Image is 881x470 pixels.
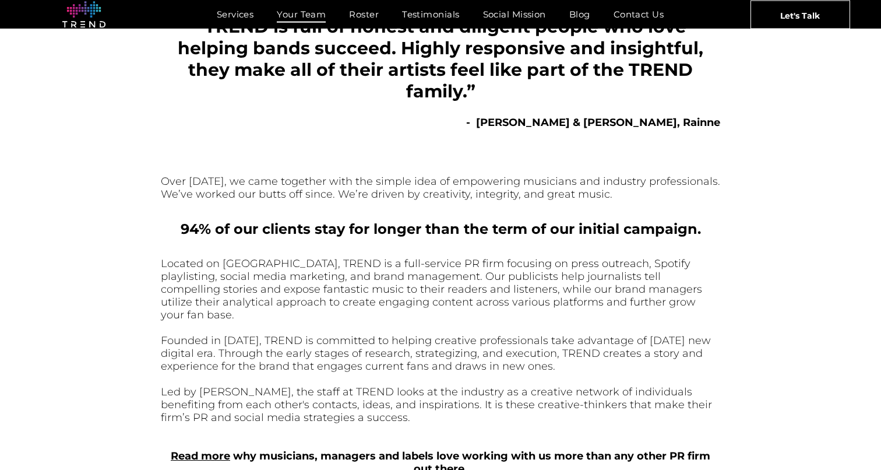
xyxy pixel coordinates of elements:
b: 94% of our clients stay for longer than the term of our initial campaign. [181,220,701,237]
span: Let's Talk [780,1,820,30]
a: Read more [171,450,230,462]
a: Contact Us [602,6,676,23]
a: Social Mission [471,6,558,23]
font: Located on [GEOGRAPHIC_DATA], TREND is a full-service PR firm focusing on press outreach, Spotify... [161,257,702,321]
font: Over [DATE], we came together with the simple idea of empowering musicians and industry professio... [161,175,720,201]
a: Blog [558,6,602,23]
a: Testimonials [390,6,471,23]
iframe: Chat Widget [671,335,881,470]
span: “TREND is full of honest and diligent people who love helping bands succeed. Highly responsive an... [178,16,703,102]
a: Roster [337,6,390,23]
a: Services [205,6,266,23]
img: logo [62,1,105,28]
b: - [PERSON_NAME] & [PERSON_NAME], Rainne [466,116,720,129]
span: Founded in [DATE], TREND is committed to helping creative professionals take advantage of [DATE] ... [161,334,711,373]
font: Led by [PERSON_NAME], the staff at TREND looks at the industry as a creative network of individua... [161,385,712,424]
a: Your Team [265,6,337,23]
